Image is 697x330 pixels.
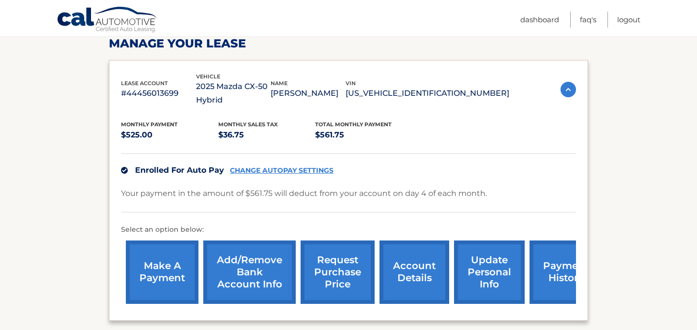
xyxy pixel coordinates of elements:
[121,80,168,87] span: lease account
[218,121,278,128] span: Monthly sales Tax
[346,80,356,87] span: vin
[379,240,449,304] a: account details
[135,165,224,175] span: Enrolled For Auto Pay
[520,12,559,28] a: Dashboard
[530,240,602,304] a: payment history
[561,82,576,97] img: accordion-active.svg
[126,240,198,304] a: make a payment
[218,128,316,142] p: $36.75
[271,80,288,87] span: name
[121,187,487,200] p: Your payment in the amount of $561.75 will deduct from your account on day 4 of each month.
[315,128,412,142] p: $561.75
[580,12,596,28] a: FAQ's
[271,87,346,100] p: [PERSON_NAME]
[617,12,640,28] a: Logout
[109,36,588,51] h2: Manage Your Lease
[203,240,296,304] a: Add/Remove bank account info
[121,87,196,100] p: #44456013699
[346,87,509,100] p: [US_VEHICLE_IDENTIFICATION_NUMBER]
[121,128,218,142] p: $525.00
[57,6,158,34] a: Cal Automotive
[454,240,525,304] a: update personal info
[315,121,392,128] span: Total Monthly Payment
[121,121,178,128] span: Monthly Payment
[230,166,333,175] a: CHANGE AUTOPAY SETTINGS
[301,240,375,304] a: request purchase price
[196,80,271,107] p: 2025 Mazda CX-50 Hybrid
[121,167,128,174] img: check.svg
[196,73,220,80] span: vehicle
[121,224,576,236] p: Select an option below:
